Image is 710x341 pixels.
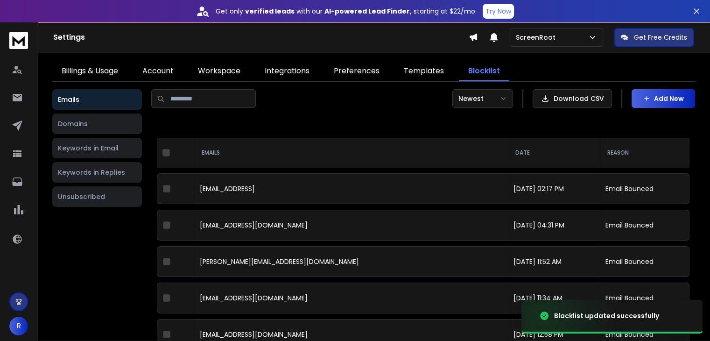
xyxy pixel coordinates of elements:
[194,138,508,168] th: EMAILS
[9,317,28,335] button: R
[614,28,694,47] button: Get Free Credits
[600,246,689,277] td: Email Bounced
[634,33,687,42] p: Get Free Credits
[52,62,127,81] a: Billings & Usage
[245,7,295,16] strong: verified leads
[194,173,508,204] td: [EMAIL_ADDRESS]
[508,138,600,168] th: DATE
[52,89,142,110] button: Emails
[554,311,659,320] div: Blacklist updated successfully
[600,138,689,168] th: REASON
[452,89,513,108] button: Newest
[632,89,695,108] button: Add New
[52,162,142,183] button: Keywords in Replies
[485,7,511,16] p: Try Now
[654,94,684,103] p: Add New
[508,246,600,277] td: [DATE] 11:52 AM
[53,32,469,43] h1: Settings
[483,4,514,19] button: Try Now
[194,283,508,313] td: [EMAIL_ADDRESS][DOMAIN_NAME]
[189,62,250,81] a: Workspace
[600,283,689,313] td: Email Bounced
[516,33,559,42] p: ScreenRoot
[324,62,389,81] a: Preferences
[533,89,612,108] button: Download CSV
[600,210,689,241] td: Email Bounced
[600,173,689,204] td: Email Bounced
[508,283,600,313] td: [DATE] 11:34 AM
[508,173,600,204] td: [DATE] 02:17 PM
[52,186,142,207] button: Unsubscribed
[133,62,183,81] a: Account
[52,138,142,158] button: Keywords in Email
[255,62,319,81] a: Integrations
[194,210,508,241] td: [EMAIL_ADDRESS][DOMAIN_NAME]
[9,32,28,49] img: logo
[194,246,508,277] td: [PERSON_NAME][EMAIL_ADDRESS][DOMAIN_NAME]
[324,7,412,16] strong: AI-powered Lead Finder,
[508,210,600,241] td: [DATE] 04:31 PM
[52,114,142,134] button: Domains
[216,7,475,16] p: Get only with our starting at $22/mo
[394,62,453,81] a: Templates
[459,62,509,81] a: Blocklist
